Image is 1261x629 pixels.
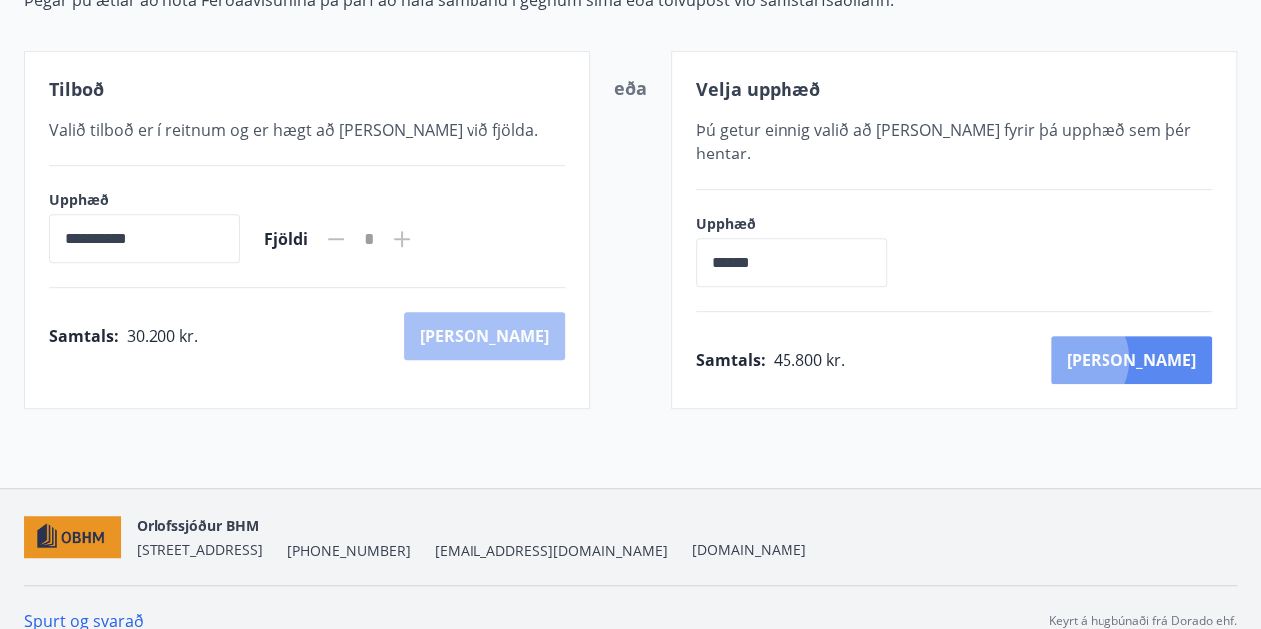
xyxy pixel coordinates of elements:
[49,77,104,101] span: Tilboð
[49,190,240,210] label: Upphæð
[435,541,668,561] span: [EMAIL_ADDRESS][DOMAIN_NAME]
[127,325,198,347] span: 30.200 kr.
[696,214,907,234] label: Upphæð
[49,119,538,141] span: Valið tilboð er í reitnum og er hægt að [PERSON_NAME] við fjölda.
[774,349,845,371] span: 45.800 kr.
[1051,336,1212,384] button: [PERSON_NAME]
[696,77,820,101] span: Velja upphæð
[24,516,121,559] img: c7HIBRK87IHNqKbXD1qOiSZFdQtg2UzkX3TnRQ1O.png
[614,76,647,100] span: eða
[264,228,308,250] span: Fjöldi
[696,119,1191,164] span: Þú getur einnig valið að [PERSON_NAME] fyrir þá upphæð sem þér hentar.
[287,541,411,561] span: [PHONE_NUMBER]
[49,325,119,347] span: Samtals :
[692,540,806,559] a: [DOMAIN_NAME]
[696,349,766,371] span: Samtals :
[137,540,263,559] span: [STREET_ADDRESS]
[137,516,259,535] span: Orlofssjóður BHM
